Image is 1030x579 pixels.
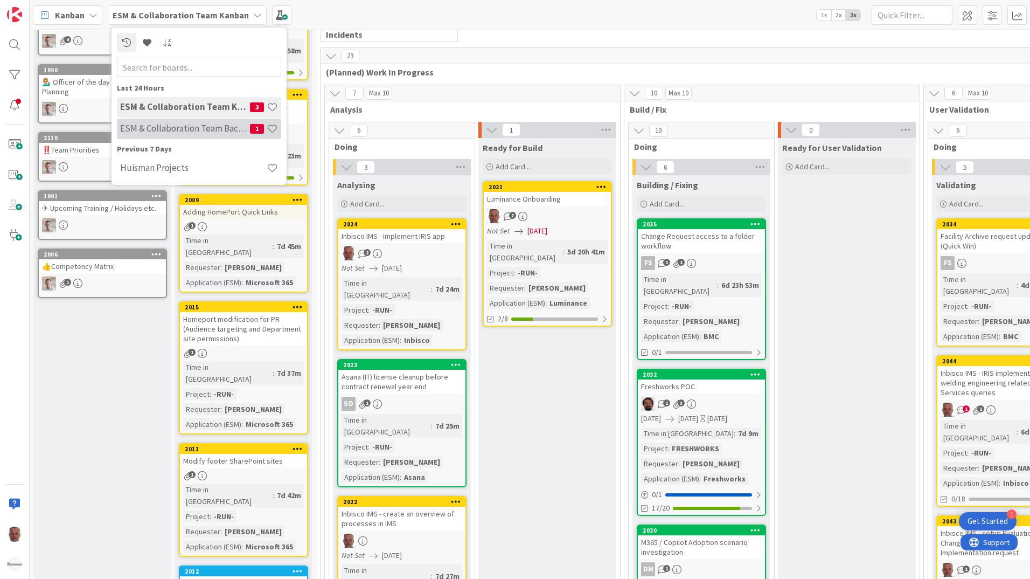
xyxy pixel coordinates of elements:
div: 2006 [44,251,166,258]
span: Validating [936,180,976,190]
span: : [400,334,401,346]
div: 6d 23h 53m [719,279,762,291]
div: Rd [39,102,166,116]
span: : [545,297,547,309]
div: 2022Inbisco IMS - create an overview of processes in IMS [338,497,465,530]
div: Requester [941,462,978,474]
div: Max 10 [968,91,988,96]
div: 2110 [39,133,166,143]
span: 1 [189,222,196,229]
span: 5 [956,161,974,174]
span: : [431,283,433,295]
img: Rd [42,102,56,116]
span: 6 [944,87,963,100]
span: : [368,441,370,453]
span: : [513,267,515,279]
div: 2011 [185,445,307,453]
span: : [717,279,719,291]
input: Search for boards... [117,58,281,77]
div: Microsoft 365 [243,277,296,288]
span: 1 [963,566,970,573]
div: 👍Competency Matrix [39,259,166,273]
span: Kanban [55,9,85,22]
div: Requester [183,526,220,537]
img: HB [941,403,955,417]
div: Inbisco IMS - Implement IRIS app [338,229,465,243]
div: 2022 [338,497,465,507]
img: HB [487,209,501,223]
span: 0/18 [951,493,965,505]
div: AC [638,397,765,411]
div: 2015 [185,304,307,311]
span: 10 [649,124,667,137]
span: Add Card... [350,199,385,209]
h4: ESM & Collaboration Team Kanban [120,101,250,112]
img: Rd [42,160,56,174]
div: 2009 [185,196,307,204]
span: : [400,471,401,483]
img: AC [641,397,655,411]
span: 1x [817,10,831,20]
span: 0 [802,123,820,136]
div: Luminance [547,297,590,309]
div: 1 [1007,509,1017,519]
div: 2032 [643,371,765,378]
span: 2 [364,249,371,256]
div: -RUN- [969,447,994,459]
div: 2024Inbisco IMS - Implement IRIS app [338,219,465,243]
span: 1 [502,123,520,136]
div: 2011 [180,444,307,454]
span: 17/20 [652,502,670,514]
span: Ready for Build [483,142,542,153]
span: Analysis [330,104,607,115]
div: FS [641,256,655,270]
span: : [734,428,735,439]
div: Requester [641,315,678,327]
div: Microsoft 365 [243,541,296,553]
span: : [678,315,680,327]
div: Time in [GEOGRAPHIC_DATA] [641,428,734,439]
div: Requester [342,319,379,331]
div: Asana (IT) license cleanup before contract renewal year end [338,370,465,394]
div: 7d 24m [433,283,462,295]
span: : [978,315,979,327]
span: Doing [335,141,461,152]
div: FS [638,256,765,270]
div: 2030 [638,526,765,535]
span: 7 [345,87,364,100]
div: Project [342,304,368,316]
div: 2035 [638,219,765,229]
div: 2015 [180,302,307,312]
div: Time in [GEOGRAPHIC_DATA] [941,273,1017,297]
div: Freshworks POC [638,380,765,394]
div: Get Started [968,516,1008,527]
span: : [379,319,380,331]
span: : [220,261,222,273]
div: Requester [183,261,220,273]
div: 💁🏼‍♂️ Officer of the day (Support role) Planning [39,75,166,99]
span: 7 [509,212,516,219]
span: 1 [663,565,670,572]
div: 2009 [180,195,307,205]
div: Project [183,388,210,400]
div: HB [338,246,465,260]
div: -RUN- [370,304,395,316]
div: Application (ESM) [342,334,400,346]
div: Requester [342,456,379,468]
div: 2035Change Request access to a folder workflow [638,219,765,253]
div: 1991 [44,192,166,200]
span: : [967,447,969,459]
div: [DATE] [707,413,727,424]
img: Rd [42,277,56,291]
div: 2110 [44,134,166,142]
span: Add Card... [795,162,830,171]
div: ‼️Team Priorities [39,143,166,157]
div: 2023 [343,361,465,369]
span: 1 [663,399,670,406]
div: Application (ESM) [941,330,999,342]
div: [PERSON_NAME] [380,456,443,468]
div: Application (ESM) [941,477,999,489]
span: 1 [977,405,984,412]
div: Modify footer SharePoint sites [180,454,307,468]
span: : [1017,426,1018,438]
